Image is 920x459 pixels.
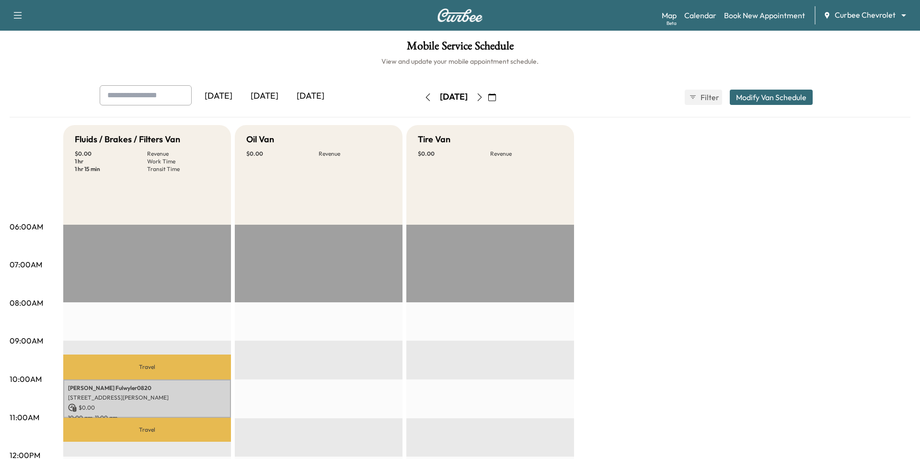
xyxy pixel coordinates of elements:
[662,10,677,21] a: MapBeta
[490,150,563,158] p: Revenue
[10,259,42,270] p: 07:00AM
[75,165,147,173] p: 1 hr 15 min
[147,158,219,165] p: Work Time
[75,133,180,146] h5: Fluids / Brakes / Filters Van
[835,10,896,21] span: Curbee Chevrolet
[147,165,219,173] p: Transit Time
[319,150,391,158] p: Revenue
[63,418,231,442] p: Travel
[684,10,716,21] a: Calendar
[10,412,39,423] p: 11:00AM
[730,90,813,105] button: Modify Van Schedule
[10,335,43,346] p: 09:00AM
[10,297,43,309] p: 08:00AM
[68,394,226,402] p: [STREET_ADDRESS][PERSON_NAME]
[10,57,910,66] h6: View and update your mobile appointment schedule.
[75,158,147,165] p: 1 hr
[418,150,490,158] p: $ 0.00
[68,403,226,412] p: $ 0.00
[667,20,677,27] div: Beta
[10,40,910,57] h1: Mobile Service Schedule
[701,92,718,103] span: Filter
[685,90,722,105] button: Filter
[241,85,287,107] div: [DATE]
[147,150,219,158] p: Revenue
[440,91,468,103] div: [DATE]
[10,221,43,232] p: 06:00AM
[246,150,319,158] p: $ 0.00
[287,85,333,107] div: [DATE]
[63,355,231,379] p: Travel
[437,9,483,22] img: Curbee Logo
[68,414,226,422] p: 10:00 am - 11:00 am
[10,373,42,385] p: 10:00AM
[195,85,241,107] div: [DATE]
[75,150,147,158] p: $ 0.00
[246,133,274,146] h5: Oil Van
[418,133,450,146] h5: Tire Van
[724,10,805,21] a: Book New Appointment
[68,384,226,392] p: [PERSON_NAME] Fulwyler0820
